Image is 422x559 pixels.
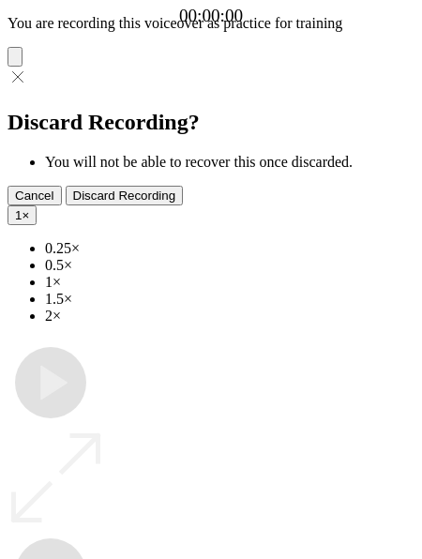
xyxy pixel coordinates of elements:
li: 0.25× [45,240,414,257]
li: 0.5× [45,257,414,274]
a: 00:00:00 [179,6,243,26]
button: Cancel [8,186,62,205]
button: Discard Recording [66,186,184,205]
p: You are recording this voiceover as practice for training [8,15,414,32]
li: 2× [45,308,414,325]
button: 1× [8,205,37,225]
li: 1.5× [45,291,414,308]
span: 1 [15,208,22,222]
li: 1× [45,274,414,291]
li: You will not be able to recover this once discarded. [45,154,414,171]
h2: Discard Recording? [8,110,414,135]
